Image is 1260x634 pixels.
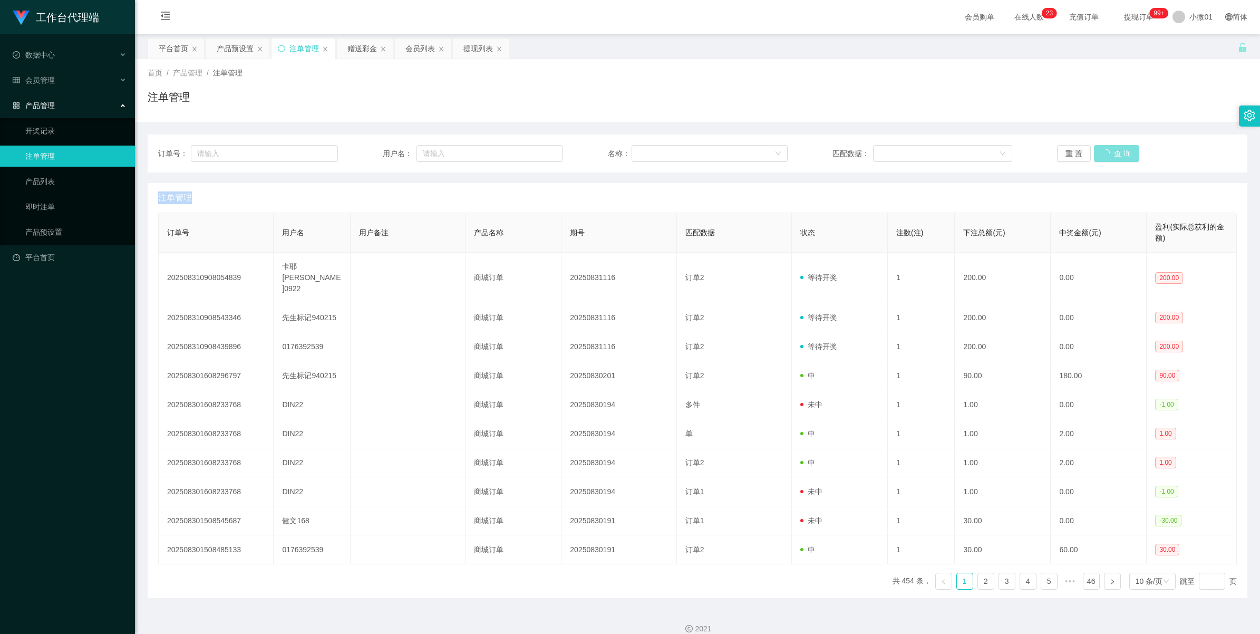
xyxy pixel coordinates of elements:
span: 订单2 [685,545,704,554]
span: 用户名： [383,148,416,159]
td: 1.00 [955,419,1051,448]
span: 注数(注) [896,228,923,237]
td: 2.00 [1051,448,1147,477]
td: 20250830191 [561,506,676,535]
span: 名称： [608,148,632,159]
div: 10 条/页 [1136,573,1162,589]
i: 图标： 向下 [775,150,781,158]
button: 重 置 [1057,145,1091,162]
a: 注单管理 [25,146,127,167]
span: 盈利(实际总获利的金额) [1155,223,1224,242]
font: 未中 [808,516,822,525]
font: 未中 [808,487,822,496]
td: 商城订单 [466,506,561,535]
td: 0.00 [1051,332,1147,361]
i: 图标： 版权所有 [685,625,693,632]
span: 订单2 [685,458,704,467]
td: 90.00 [955,361,1051,390]
font: 简体 [1233,13,1247,21]
span: 产品名称 [474,228,503,237]
a: 产品预设置 [25,222,127,243]
td: 202508301608233768 [159,477,274,506]
td: 健文168 [274,506,351,535]
td: 202508301508485133 [159,535,274,564]
td: DIN22 [274,477,351,506]
a: 2 [978,573,994,589]
td: 2.00 [1051,419,1147,448]
td: 商城订单 [466,303,561,332]
td: 先生标记940215 [274,303,351,332]
td: 20250831116 [561,332,676,361]
td: 200.00 [955,332,1051,361]
p: 3 [1049,8,1053,18]
span: 注单管理 [213,69,243,77]
font: 等待开奖 [808,273,837,282]
span: / [167,69,169,77]
i: 图标：左 [941,579,947,585]
td: 先生标记940215 [274,361,351,390]
td: 1 [888,477,955,506]
li: 1 [956,573,973,590]
td: 20250830194 [561,448,676,477]
td: 0.00 [1051,506,1147,535]
td: 商城订单 [466,332,561,361]
span: 200.00 [1155,312,1183,323]
td: 商城订单 [466,535,561,564]
td: 202508301608233768 [159,419,274,448]
td: 20250830194 [561,477,676,506]
a: 5 [1041,573,1057,589]
li: 上一页 [935,573,952,590]
span: 订单2 [685,273,704,282]
span: 注单管理 [158,191,192,204]
span: 订单号 [167,228,189,237]
span: 期号 [570,228,585,237]
td: 1 [888,332,955,361]
span: 订单2 [685,371,704,380]
span: 订单号： [158,148,191,159]
span: 订单2 [685,342,704,351]
i: 图标： 关闭 [496,46,502,52]
img: logo.9652507e.png [13,11,30,25]
td: 20250830201 [561,361,676,390]
td: 商城订单 [466,361,561,390]
li: 向后 5 页 [1062,573,1079,590]
td: 卡耶[PERSON_NAME]0922 [274,253,351,303]
font: 中 [808,371,815,380]
td: 1.00 [955,477,1051,506]
font: 产品管理 [25,101,55,110]
td: 1 [888,419,955,448]
td: DIN22 [274,419,351,448]
span: 订单2 [685,313,704,322]
i: 图标： global [1225,13,1233,21]
td: 30.00 [955,535,1051,564]
td: 1 [888,303,955,332]
td: 30.00 [955,506,1051,535]
div: 跳至 页 [1180,573,1237,590]
span: ••• [1062,573,1079,590]
td: 0.00 [1051,390,1147,419]
font: 中 [808,545,815,554]
span: 匹配数据 [685,228,715,237]
td: 商城订单 [466,477,561,506]
td: DIN22 [274,448,351,477]
td: 202508310908439896 [159,332,274,361]
td: 0176392539 [274,535,351,564]
td: 0.00 [1051,303,1147,332]
font: 会员管理 [25,76,55,84]
li: 3 [999,573,1015,590]
i: 图标： 关闭 [257,46,263,52]
td: 180.00 [1051,361,1147,390]
h1: 工作台代理端 [36,1,99,34]
input: 请输入 [416,145,563,162]
td: 1 [888,390,955,419]
td: DIN22 [274,390,351,419]
span: 多件 [685,400,700,409]
i: 图标： AppStore-O [13,102,20,109]
i: 图标： table [13,76,20,84]
i: 图标： menu-fold [148,1,183,34]
input: 请输入 [191,145,338,162]
span: -1.00 [1155,399,1178,410]
td: 202508301508545687 [159,506,274,535]
td: 商城订单 [466,390,561,419]
li: 共 454 条， [893,573,931,590]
